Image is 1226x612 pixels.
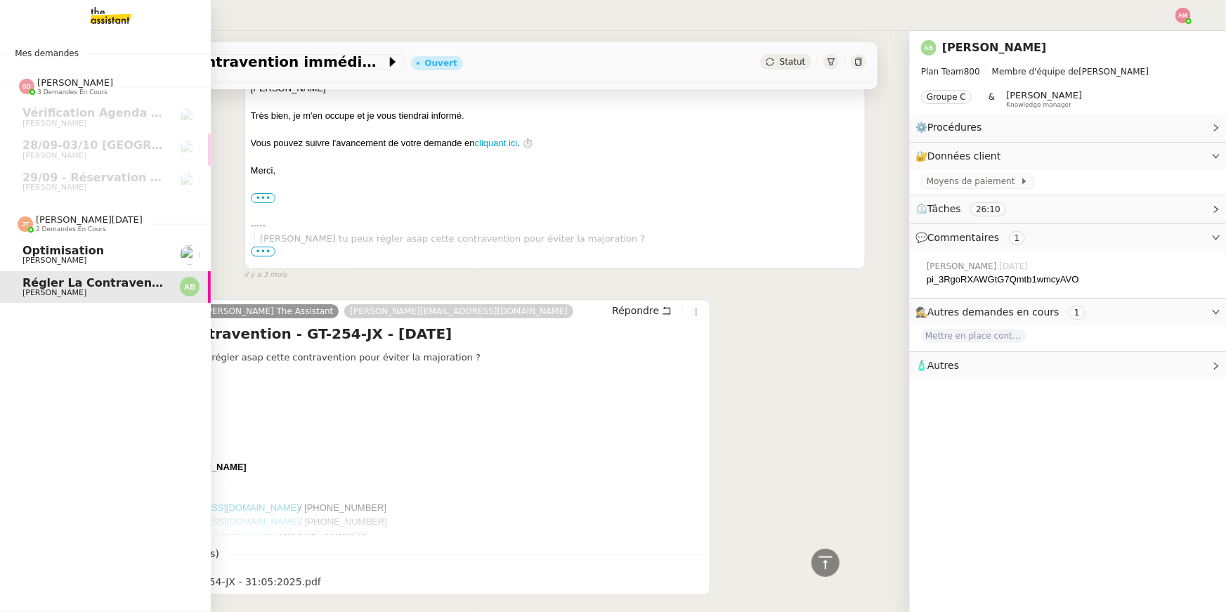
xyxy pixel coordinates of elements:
[1006,90,1082,100] span: [PERSON_NAME]
[915,148,1007,164] span: 🔐
[22,276,281,289] span: Régler la contravention immédiatement
[1000,260,1031,273] span: [DATE]
[1175,8,1191,23] img: svg
[964,67,980,77] span: 800
[927,203,961,214] span: Tâches
[251,164,860,178] div: Merci,
[921,65,1215,79] span: [PERSON_NAME]
[180,277,200,297] img: svg
[36,226,106,233] span: 2 demandes en cours
[915,306,1091,318] span: 🕵️
[780,57,806,67] span: Statut
[22,151,86,160] span: [PERSON_NAME]
[96,501,705,515] div: Customers : / [PHONE_NUMBER]
[18,216,33,232] img: svg
[96,433,705,447] div: Salutations, Best Regards,
[251,193,276,203] label: •••
[251,82,860,96] div: [PERSON_NAME]
[96,528,705,542] div: Billing : / [PHONE_NUMBER]​
[970,202,1006,216] nz-tag: 26:10
[1006,90,1082,108] app-user-label: Knowledge manager
[96,515,705,529] div: Operations : / [PHONE_NUMBER]
[1009,231,1026,245] nz-tag: 1
[260,232,859,246] div: [PERSON_NAME] tu peux régler asap cette contravention pour éviter la majoration ?
[910,143,1226,170] div: 🔐Données client
[251,136,860,150] div: Vous pouvez suivre l'avancement de votre demande en . ⏱️
[180,172,200,192] img: users%2FdHO1iM5N2ObAeWsI96eSgBoqS9g1%2Favatar%2Fdownload.png
[927,260,1000,273] span: [PERSON_NAME]
[37,77,113,88] span: [PERSON_NAME]
[921,40,937,56] img: svg
[36,214,143,225] span: [PERSON_NAME][DATE]
[22,119,86,128] span: [PERSON_NAME]
[260,259,859,273] div: Paiement CB perso
[145,516,299,527] a: [EMAIL_ADDRESS][DOMAIN_NAME]
[344,305,573,318] a: [PERSON_NAME][EMAIL_ADDRESS][DOMAIN_NAME]
[22,183,86,192] span: [PERSON_NAME]
[145,502,299,513] a: [EMAIL_ADDRESS][DOMAIN_NAME]
[910,195,1226,223] div: ⏲️Tâches 26:10
[475,138,518,148] a: cliquant ici
[927,122,982,133] span: Procédures
[910,352,1226,379] div: 🧴Autres
[22,244,104,257] span: Optimisation
[921,67,964,77] span: Plan Team
[921,90,972,104] nz-tag: Groupe C
[612,304,659,318] span: Répondre
[992,67,1079,77] span: Membre d'équipe de
[1006,101,1071,109] span: Knowledge manager
[180,245,200,265] img: users%2F9GXHdUEgf7ZlSXdwo7B3iBDT3M02%2Favatar%2Fimages.jpeg
[921,329,1026,343] span: Mettre en place contrat d'apprentissage [PERSON_NAME]
[244,269,287,281] span: il y a 3 mois
[96,460,705,474] div: I
[19,79,34,94] img: svg
[180,140,200,159] img: users%2FCDJVjuAsmVStpVqKOeKkcoetDMn2%2Favatar%2F44a7b7d8-5199-43a6-8c74-33874b1d764c
[425,59,457,67] div: Ouvert
[607,303,677,318] button: Répondre
[251,247,276,256] span: •••
[910,224,1226,252] div: 💬Commentaires 1
[942,41,1047,54] a: [PERSON_NAME]
[251,109,860,123] div: Très bien, je m'en occupe et je vous tiendrai informé.
[989,90,995,108] span: &
[927,150,1001,162] span: Données client
[22,256,86,265] span: [PERSON_NAME]
[915,360,959,371] span: 🧴
[6,46,87,60] span: Mes demandes
[927,306,1059,318] span: Autres demandes en cours
[927,360,959,371] span: Autres
[927,232,999,243] span: Commentaires
[22,138,378,152] span: 28/09-03/10 [GEOGRAPHIC_DATA] - [GEOGRAPHIC_DATA]
[1069,306,1085,320] nz-tag: 1
[910,299,1226,326] div: 🕵️Autres demandes en cours 1
[22,106,338,119] span: Vérification Agenda + Chat + Wagram (9h et 14h)
[915,119,989,136] span: ⚙️
[180,108,200,127] img: users%2F9GXHdUEgf7ZlSXdwo7B3iBDT3M02%2Favatar%2Fimages.jpeg
[98,574,321,590] div: Contravention - GT-254-JX - 31:05:2025.pdf
[22,288,86,297] span: [PERSON_NAME]
[198,305,339,318] a: [PERSON_NAME] The Assistant
[910,114,1226,141] div: ⚙️Procédures
[96,446,705,460] div: —
[96,351,705,365] div: [PERSON_NAME] tu peux régler asap cette contravention pour éviter la majoration ?
[915,203,1018,214] span: ⏲️
[927,273,1215,287] div: pi_3RgoRXAWGtG7Qmtb1wmcyAVO
[37,89,107,96] span: 3 demandes en cours
[96,378,705,392] div: Paiement CB perso
[251,219,860,233] div: -----
[915,232,1031,243] span: 💬
[927,174,1020,188] span: Moyens de paiement
[22,171,267,184] span: 29/09 - Réservation hôtel Renaissance
[96,324,705,344] h4: Fw: LIZY - Contravention - GT-254-JX - [DATE]
[95,55,386,69] span: Régler la contravention immédiatement
[96,405,705,419] div: [PERSON_NAME]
